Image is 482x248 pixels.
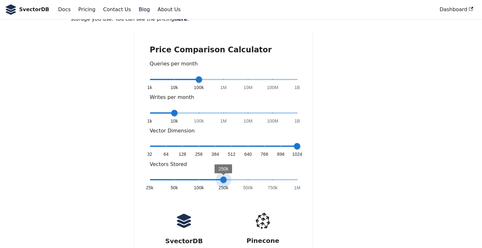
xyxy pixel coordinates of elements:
p: Queries per month [150,60,297,68]
h2: Price Comparison Calculator [150,45,297,55]
strong: SvectorDB [165,237,203,245]
a: here [174,16,187,22]
span: 1k [147,84,152,91]
span: 10k [171,118,178,124]
p: Vectors Stored [150,160,297,169]
span: 896 [277,151,285,157]
span: 1024 [292,151,303,157]
span: 1B [295,84,300,91]
span: 250k [218,166,228,171]
span: 25k [146,184,153,191]
span: 1M [220,84,227,91]
span: 384 [211,151,219,157]
span: 64 [164,151,169,157]
a: Contact Us [99,4,135,15]
b: SvectorDB [19,5,49,14]
span: 10M [244,84,252,91]
span: 10k [171,84,178,91]
span: 10M [244,118,252,124]
span: 1B [295,118,300,124]
span: 100k [194,84,204,91]
a: Blog [135,4,154,15]
span: 50k [171,184,178,191]
img: pinecone.png [251,209,275,233]
p: Writes per month [150,93,297,101]
span: 250k [218,184,228,191]
span: 100k [194,184,204,191]
span: 750k [268,184,278,191]
span: 1M [220,118,227,124]
span: 1M [294,184,301,191]
span: 512 [228,151,236,157]
span: 640 [244,151,252,157]
img: logo.svg [176,213,192,229]
span: 100M [267,84,278,91]
span: 768 [261,151,268,157]
a: Dashboard [436,4,477,15]
a: Pricing [75,4,99,15]
span: 256 [195,151,203,157]
a: Docs [54,4,74,15]
span: 32 [147,151,152,157]
img: SvectorDB Logo [5,4,17,15]
span: 1k [147,118,152,124]
a: About Us [154,4,184,15]
span: 500k [243,184,253,191]
span: 100k [194,118,204,124]
a: SvectorDB LogoSvectorDB [5,4,49,15]
strong: Pinecone [246,237,279,244]
p: Vector Dimension [150,127,297,135]
span: 100M [267,118,278,124]
span: 128 [179,151,186,157]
